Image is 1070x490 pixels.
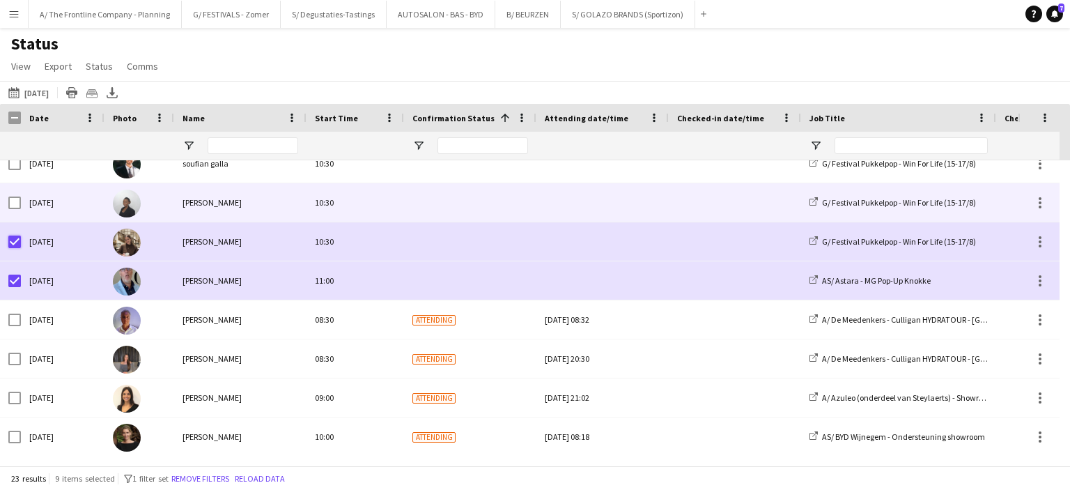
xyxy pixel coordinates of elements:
[6,57,36,75] a: View
[80,57,118,75] a: Status
[182,1,281,28] button: G/ FESTIVALS - Zomer
[412,393,456,404] span: Attending
[6,84,52,101] button: [DATE]
[809,236,976,247] a: G/ Festival Pukkelpop - Win For Life (15-17/8)
[281,1,387,28] button: S/ Degustaties-Tastings
[208,137,298,154] input: Name Filter Input
[495,1,561,28] button: B/ BEURZEN
[183,392,242,403] span: [PERSON_NAME]
[307,378,404,417] div: 09:00
[809,139,822,152] button: Open Filter Menu
[412,139,425,152] button: Open Filter Menu
[169,471,232,487] button: Remove filters
[29,1,182,28] button: A/ The Frontline Company - Planning
[21,222,104,261] div: [DATE]
[21,339,104,378] div: [DATE]
[545,300,660,339] div: [DATE] 08:32
[39,57,77,75] a: Export
[307,339,404,378] div: 08:30
[561,1,695,28] button: S/ GOLAZO BRANDS (Sportizon)
[21,144,104,183] div: [DATE]
[183,139,195,152] button: Open Filter Menu
[307,144,404,183] div: 10:30
[113,385,141,413] img: Touria Oulhadj
[307,300,404,339] div: 08:30
[545,339,660,378] div: [DATE] 20:30
[86,60,113,72] span: Status
[307,261,404,300] div: 11:00
[1058,3,1064,13] span: 7
[113,190,141,217] img: Sarah Mulowayi
[412,354,456,365] span: Attending
[113,424,141,452] img: Mascha Peeters
[822,275,931,286] span: AS/ Astara - MG Pop-Up Knokke
[113,268,141,296] img: Thierry Seghers
[21,261,104,300] div: [DATE]
[809,113,845,123] span: Job Title
[183,158,228,169] span: soufian galla
[315,113,358,123] span: Start Time
[183,113,205,123] span: Name
[21,300,104,339] div: [DATE]
[183,197,242,208] span: [PERSON_NAME]
[21,378,104,417] div: [DATE]
[232,471,288,487] button: Reload data
[113,151,141,178] img: soufian galla
[412,432,456,443] span: Attending
[387,1,495,28] button: AUTOSALON - BAS - BYD
[809,275,931,286] a: AS/ Astara - MG Pop-Up Knokke
[104,84,121,101] app-action-btn: Export XLSX
[121,57,164,75] a: Comms
[84,84,100,101] app-action-btn: Crew files as ZIP
[21,183,104,222] div: [DATE]
[183,353,242,364] span: [PERSON_NAME]
[545,418,660,456] div: [DATE] 08:18
[822,158,976,169] span: G/ Festival Pukkelpop - Win For Life (15-17/8)
[307,183,404,222] div: 10:30
[63,84,80,101] app-action-btn: Print
[55,473,115,484] span: 9 items selected
[809,197,976,208] a: G/ Festival Pukkelpop - Win For Life (15-17/8)
[307,418,404,456] div: 10:00
[29,113,49,123] span: Date
[183,314,242,325] span: [PERSON_NAME]
[183,431,242,442] span: [PERSON_NAME]
[677,113,764,123] span: Checked-in date/time
[307,222,404,261] div: 10:30
[822,236,976,247] span: G/ Festival Pukkelpop - Win For Life (15-17/8)
[113,307,141,335] img: Raphael Lauwers
[437,137,528,154] input: Confirmation Status Filter Input
[127,60,158,72] span: Comms
[822,431,985,442] span: AS/ BYD Wijnegem - Ondersteuning showroom
[183,275,242,286] span: [PERSON_NAME]
[412,113,495,123] span: Confirmation Status
[545,378,660,417] div: [DATE] 21:02
[11,60,31,72] span: View
[113,113,137,123] span: Photo
[45,60,72,72] span: Export
[545,113,628,123] span: Attending date/time
[132,473,169,484] span: 1 filter set
[412,315,456,326] span: Attending
[822,197,976,208] span: G/ Festival Pukkelpop - Win For Life (15-17/8)
[183,236,242,247] span: [PERSON_NAME]
[113,229,141,257] img: Isa Janssen
[113,346,141,374] img: Mélanie De Wilde
[835,137,988,154] input: Job Title Filter Input
[1046,6,1063,22] a: 7
[809,158,976,169] a: G/ Festival Pukkelpop - Win For Life (15-17/8)
[809,431,985,442] a: AS/ BYD Wijnegem - Ondersteuning showroom
[21,418,104,456] div: [DATE]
